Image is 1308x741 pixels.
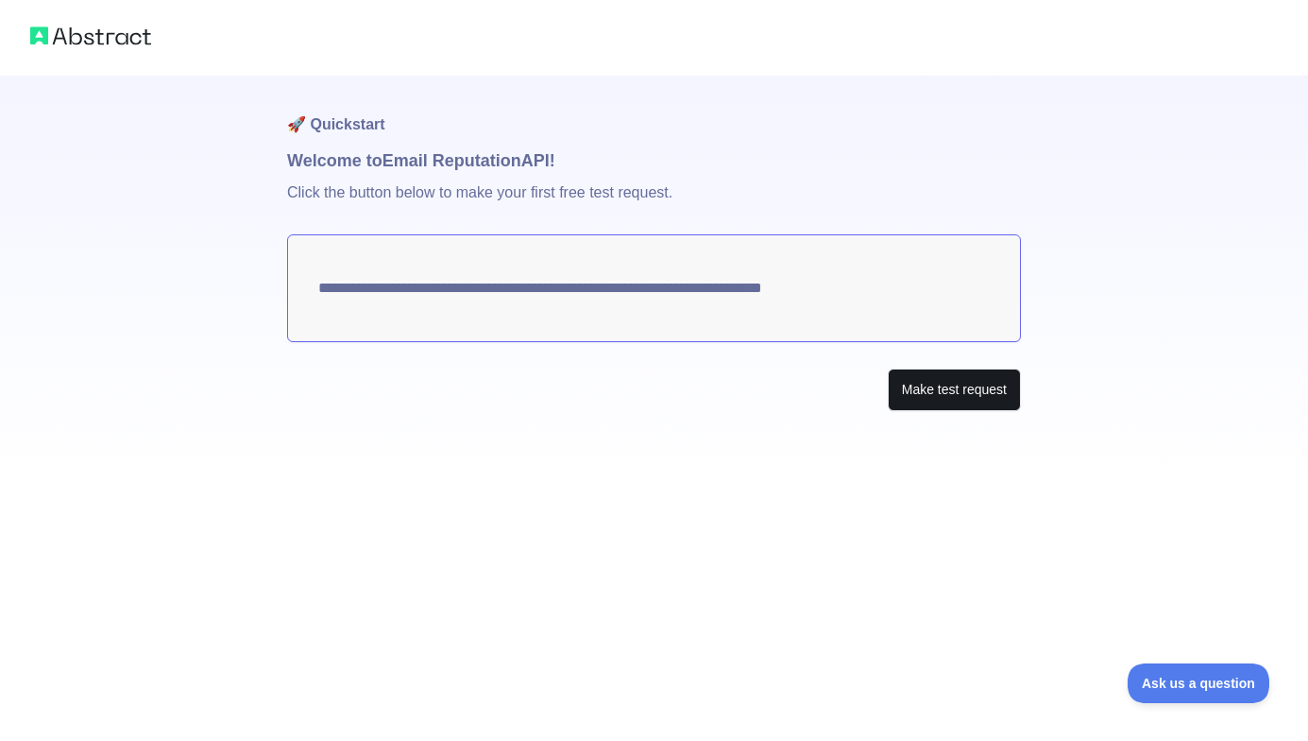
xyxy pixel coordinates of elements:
[888,369,1021,411] button: Make test request
[30,23,151,49] img: Abstract logo
[287,76,1021,147] h1: 🚀 Quickstart
[287,147,1021,174] h1: Welcome to Email Reputation API!
[1128,663,1270,703] iframe: Toggle Customer Support
[287,174,1021,234] p: Click the button below to make your first free test request.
